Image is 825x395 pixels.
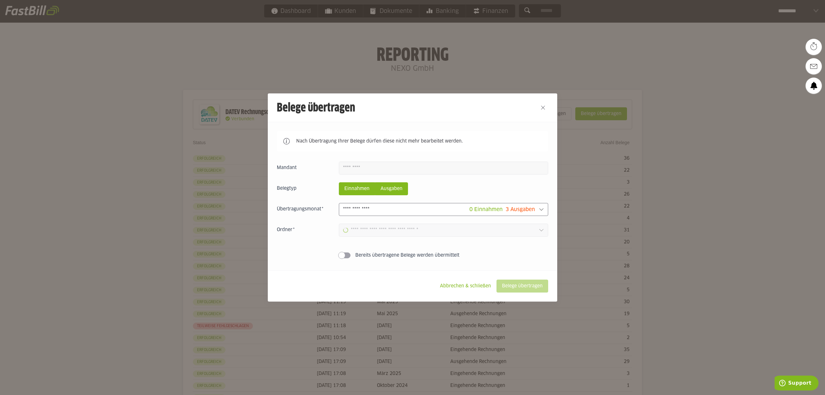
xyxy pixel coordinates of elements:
[496,280,548,293] sl-button: Belege übertragen
[506,207,535,212] span: 3 Ausgaben
[469,207,503,212] span: 0 Einnahmen
[277,252,548,259] sl-switch: Bereits übertragene Belege werden übermittelt
[375,182,408,195] sl-radio-button: Ausgaben
[775,376,819,392] iframe: Öffnet ein Widget, in dem Sie weitere Informationen finden
[434,280,496,293] sl-button: Abbrechen & schließen
[339,182,375,195] sl-radio-button: Einnahmen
